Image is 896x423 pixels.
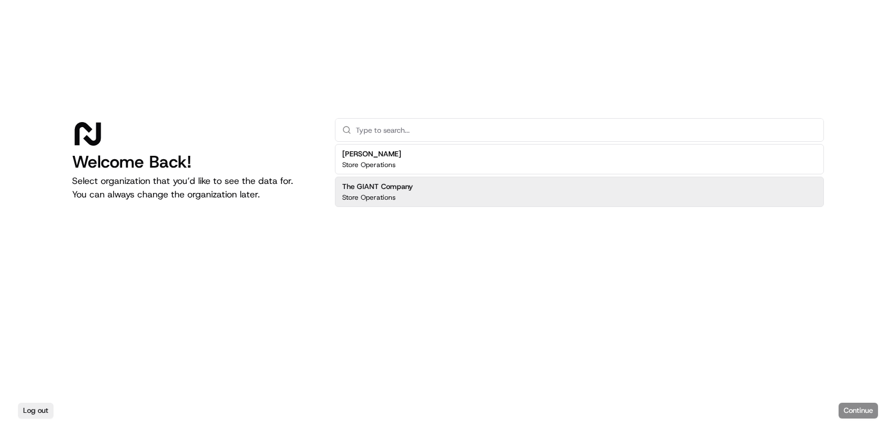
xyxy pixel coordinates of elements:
[72,174,317,201] p: Select organization that you’d like to see the data for. You can always change the organization l...
[356,119,817,141] input: Type to search...
[342,149,401,159] h2: [PERSON_NAME]
[342,160,396,169] p: Store Operations
[72,152,317,172] h1: Welcome Back!
[342,193,396,202] p: Store Operations
[18,403,53,418] button: Log out
[335,142,824,209] div: Suggestions
[342,182,413,192] h2: The GIANT Company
